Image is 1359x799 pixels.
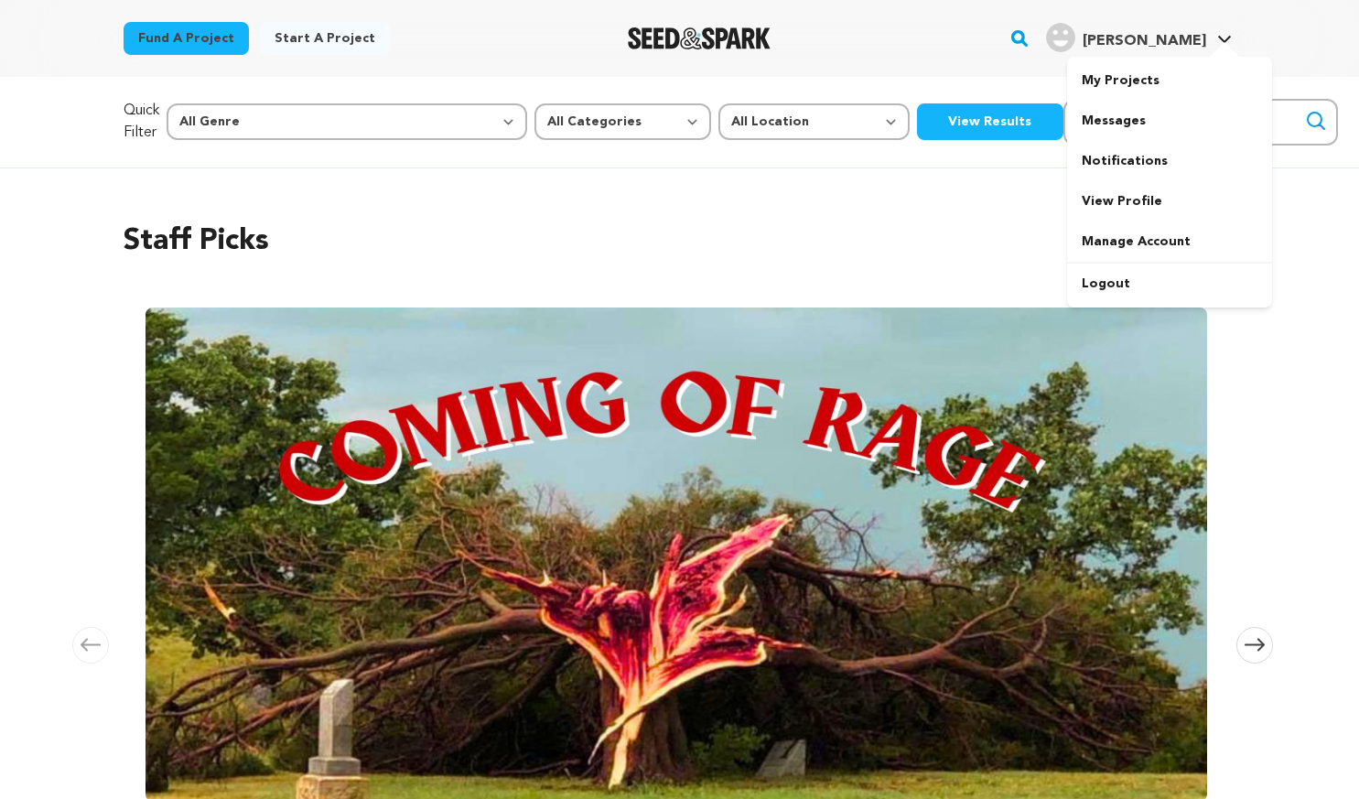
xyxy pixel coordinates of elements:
[1046,23,1206,52] div: Chin Ho F.'s Profile
[628,27,771,49] img: Seed&Spark Logo Dark Mode
[124,100,159,144] p: Quick Filter
[1067,221,1272,262] a: Manage Account
[917,103,1063,140] button: View Results
[628,27,771,49] a: Seed&Spark Homepage
[1042,19,1235,58] span: Chin Ho F.'s Profile
[1067,101,1272,141] a: Messages
[1063,99,1338,146] input: Search for a specific project
[260,22,390,55] a: Start a project
[1046,23,1075,52] img: user.png
[1067,264,1272,304] a: Logout
[124,220,1236,264] h2: Staff Picks
[1083,34,1206,49] span: [PERSON_NAME]
[1067,60,1272,101] a: My Projects
[1067,141,1272,181] a: Notifications
[1067,181,1272,221] a: View Profile
[124,22,249,55] a: Fund a project
[1042,19,1235,52] a: Chin Ho F.'s Profile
